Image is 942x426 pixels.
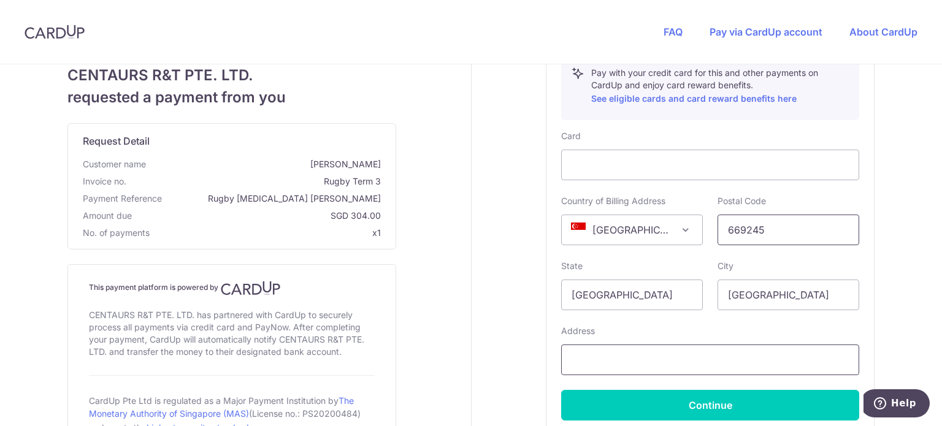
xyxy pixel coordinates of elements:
label: Card [561,130,581,142]
span: translation missing: en.request_detail [83,135,150,147]
a: See eligible cards and card reward benefits here [591,93,797,104]
img: CardUp [221,281,281,295]
span: Invoice no. [83,175,126,188]
span: [PERSON_NAME] [151,158,381,170]
span: x1 [372,227,381,238]
span: SGD 304.00 [137,210,381,222]
label: Address [561,325,595,337]
a: About CardUp [849,26,917,38]
span: Singapore [561,215,703,245]
div: CENTAURS R&T PTE. LTD. has partnered with CardUp to securely process all payments via credit card... [89,306,375,360]
a: Pay via CardUp account [710,26,822,38]
button: Continue [561,390,859,420]
label: Postal Code [718,195,766,207]
input: Example 123456 [718,215,859,245]
span: Singapore [562,215,702,245]
span: Rugby [MEDICAL_DATA] [PERSON_NAME] [167,192,381,205]
span: requested a payment from you [67,86,396,108]
span: Amount due [83,210,132,222]
iframe: Opens a widget where you can find more information [863,389,930,420]
img: CardUp [25,25,85,39]
label: Country of Billing Address [561,195,665,207]
span: No. of payments [83,227,150,239]
p: Pay with your credit card for this and other payments on CardUp and enjoy card reward benefits. [591,67,849,106]
span: CENTAURS R&T PTE. LTD. [67,64,396,86]
label: City [718,260,733,272]
span: Rugby Term 3 [131,175,381,188]
span: Customer name [83,158,146,170]
h4: This payment platform is powered by [89,281,375,295]
a: FAQ [664,26,683,38]
label: State [561,260,583,272]
iframe: Secure card payment input frame [572,158,849,172]
span: translation missing: en.payment_reference [83,193,162,203]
